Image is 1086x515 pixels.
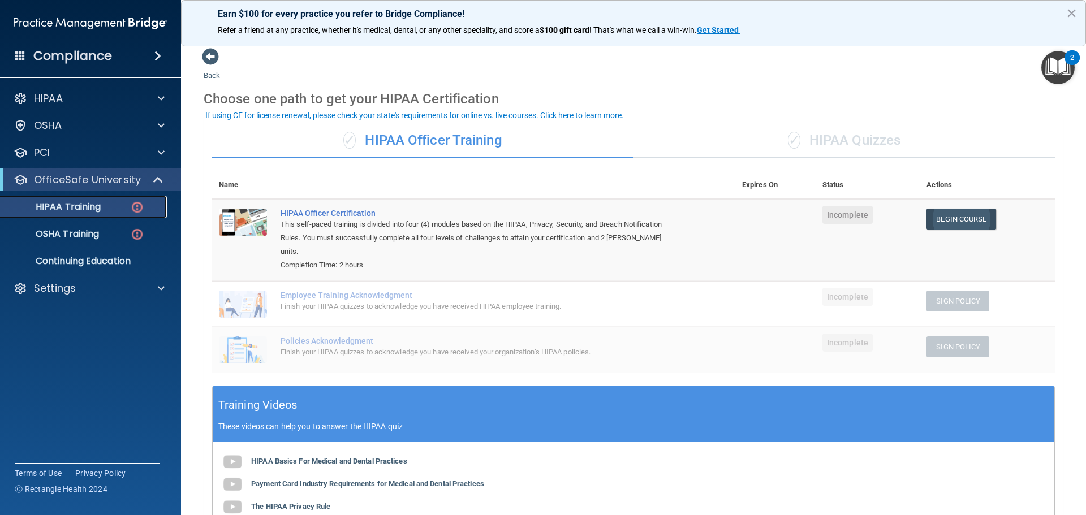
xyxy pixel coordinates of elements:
[204,83,1063,115] div: Choose one path to get your HIPAA Certification
[343,132,356,149] span: ✓
[14,12,167,34] img: PMB logo
[221,451,244,473] img: gray_youtube_icon.38fcd6cc.png
[218,422,1049,431] p: These videos can help you to answer the HIPAA quiz
[540,25,589,34] strong: $100 gift card
[251,502,330,510] b: The HIPAA Privacy Rule
[816,171,920,199] th: Status
[822,334,873,352] span: Incomplete
[34,92,63,105] p: HIPAA
[34,146,50,159] p: PCI
[218,25,540,34] span: Refer a friend at any practice, whether it's medical, dental, or any other speciality, and score a
[251,479,484,488] b: Payment Card Industry Requirements for Medical and Dental Practices
[14,119,165,132] a: OSHA
[218,8,1049,19] p: Earn $100 for every practice you refer to Bridge Compliance!
[14,92,165,105] a: HIPAA
[281,291,679,300] div: Employee Training Acknowledgment
[1066,4,1077,22] button: Close
[822,288,873,306] span: Incomplete
[633,124,1055,158] div: HIPAA Quizzes
[130,200,144,214] img: danger-circle.6113f641.png
[221,473,244,496] img: gray_youtube_icon.38fcd6cc.png
[212,124,633,158] div: HIPAA Officer Training
[822,206,873,224] span: Incomplete
[33,48,112,64] h4: Compliance
[697,25,740,34] a: Get Started
[281,345,679,359] div: Finish your HIPAA quizzes to acknowledge you have received your organization’s HIPAA policies.
[14,146,165,159] a: PCI
[788,132,800,149] span: ✓
[15,483,107,495] span: Ⓒ Rectangle Health 2024
[15,468,62,479] a: Terms of Use
[920,171,1055,199] th: Actions
[205,111,624,119] div: If using CE for license renewal, please check your state's requirements for online vs. live cours...
[281,258,679,272] div: Completion Time: 2 hours
[34,119,62,132] p: OSHA
[7,201,101,213] p: HIPAA Training
[75,468,126,479] a: Privacy Policy
[7,228,99,240] p: OSHA Training
[14,173,164,187] a: OfficeSafe University
[34,173,141,187] p: OfficeSafe University
[697,25,739,34] strong: Get Started
[34,282,76,295] p: Settings
[1041,51,1075,84] button: Open Resource Center, 2 new notifications
[281,300,679,313] div: Finish your HIPAA quizzes to acknowledge you have received HIPAA employee training.
[204,58,220,80] a: Back
[735,171,816,199] th: Expires On
[589,25,697,34] span: ! That's what we call a win-win.
[281,218,679,258] div: This self-paced training is divided into four (4) modules based on the HIPAA, Privacy, Security, ...
[218,395,298,415] h5: Training Videos
[251,457,407,465] b: HIPAA Basics For Medical and Dental Practices
[1070,58,1074,72] div: 2
[130,227,144,241] img: danger-circle.6113f641.png
[926,336,989,357] button: Sign Policy
[7,256,162,267] p: Continuing Education
[281,336,679,345] div: Policies Acknowledgment
[204,110,626,121] button: If using CE for license renewal, please check your state's requirements for online vs. live cours...
[926,291,989,311] button: Sign Policy
[212,171,274,199] th: Name
[281,209,679,218] a: HIPAA Officer Certification
[926,209,996,230] a: Begin Course
[14,282,165,295] a: Settings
